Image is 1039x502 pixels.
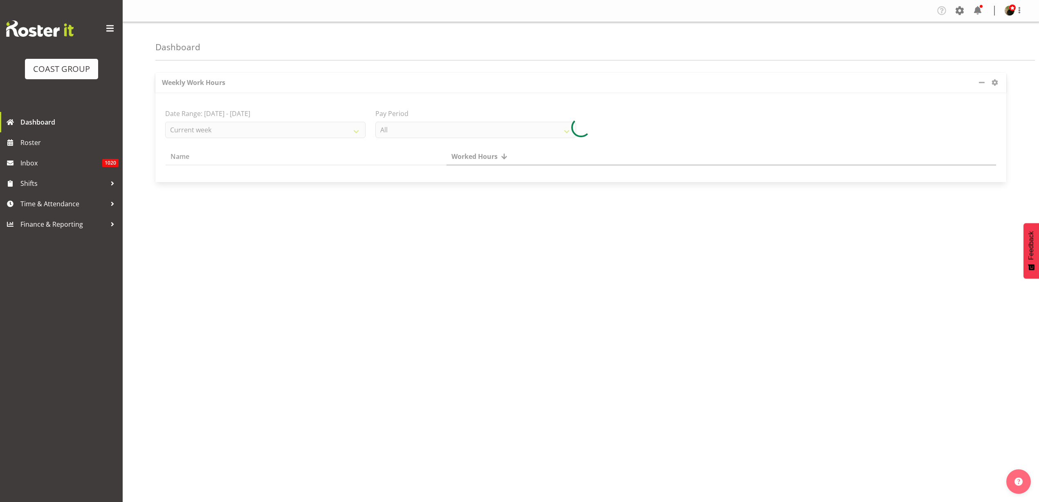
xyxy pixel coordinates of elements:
[20,116,119,128] span: Dashboard
[102,159,119,167] span: 1020
[1023,223,1039,279] button: Feedback - Show survey
[33,63,90,75] div: COAST GROUP
[1014,477,1023,486] img: help-xxl-2.png
[20,177,106,190] span: Shifts
[20,136,119,149] span: Roster
[20,157,102,169] span: Inbox
[1028,231,1035,260] span: Feedback
[6,20,74,37] img: Rosterit website logo
[20,218,106,230] span: Finance & Reporting
[20,198,106,210] span: Time & Attendance
[155,42,200,52] h4: Dashboard
[1005,6,1014,16] img: micah-hetrick73ebaf9e9aacd948a3fc464753b70555.png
